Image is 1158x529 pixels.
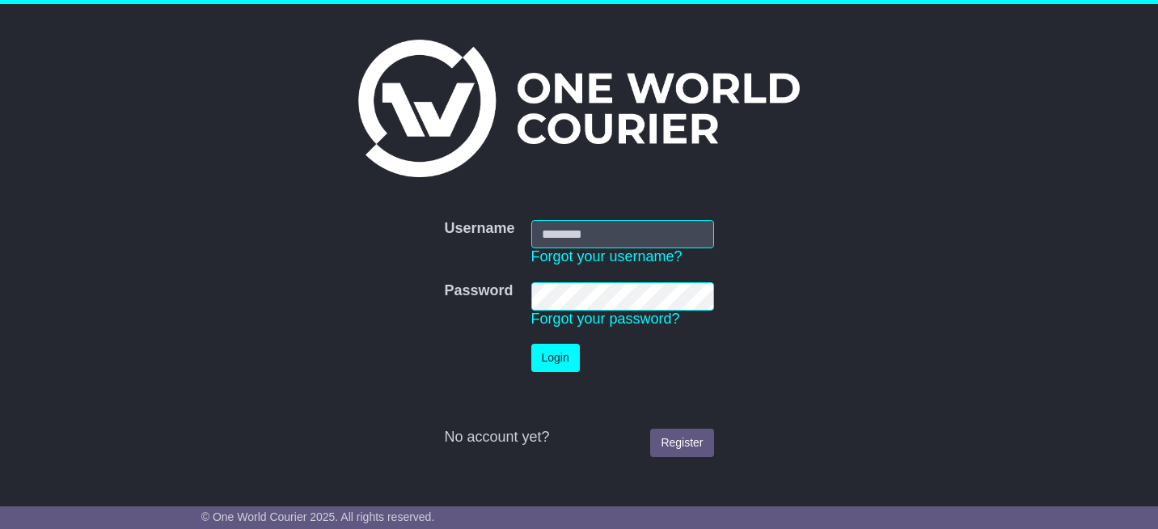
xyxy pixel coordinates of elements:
[444,429,713,446] div: No account yet?
[650,429,713,457] a: Register
[201,510,435,523] span: © One World Courier 2025. All rights reserved.
[531,248,683,264] a: Forgot your username?
[444,282,513,300] label: Password
[531,311,680,327] a: Forgot your password?
[531,344,580,372] button: Login
[358,40,800,177] img: One World
[444,220,514,238] label: Username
